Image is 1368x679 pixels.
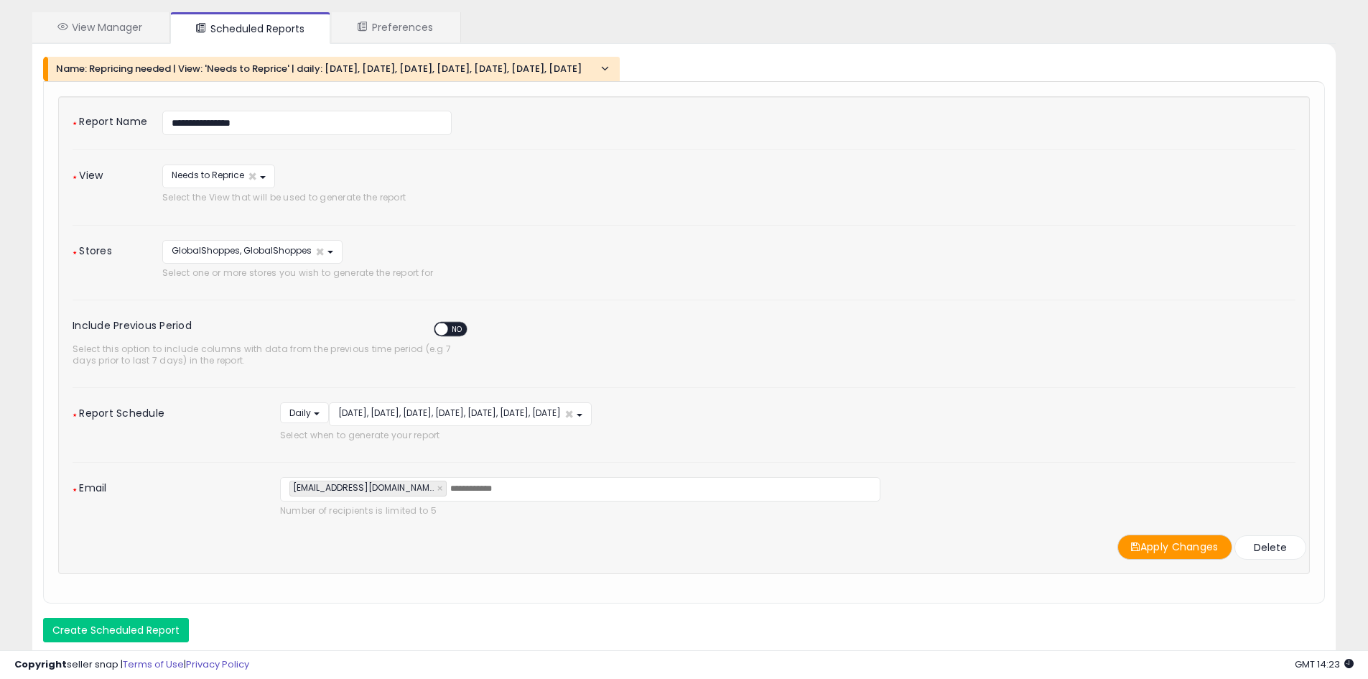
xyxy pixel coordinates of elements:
[32,12,168,42] a: View Manager
[280,505,881,516] span: Number of recipients is limited to 5
[43,618,189,642] button: Create Scheduled Report
[280,402,329,423] button: Daily
[170,12,330,44] a: Scheduled Reports
[280,430,1295,440] span: Select when to generate your report
[329,402,592,426] button: [DATE], [DATE], [DATE], [DATE], [DATE], [DATE], [DATE] ×
[196,23,206,33] i: Scheduled Reports
[57,22,68,32] i: View Manager
[162,165,275,188] button: Needs to Reprice ×
[447,323,467,336] span: NO
[1295,657,1354,671] span: 2025-09-6 14:23 GMT
[162,240,343,264] button: GlobalShoppes, GlobalShoppes ×
[123,657,184,671] a: Terms of Use
[62,402,269,417] label: Report Schedule
[56,64,609,74] h4: Name: Repricing needed | View: 'Needs to Reprice' | daily: [DATE], [DATE], [DATE], [DATE], [DATE]...
[358,22,368,32] i: User Preferences
[62,477,269,492] label: Email
[162,267,753,278] span: Select one or more stores you wish to generate the report for
[62,240,152,255] label: Stores
[437,481,446,496] a: ×
[289,407,311,419] span: Daily
[73,315,480,340] label: Include Previous Period
[315,244,325,259] span: ×
[62,165,152,180] label: View
[73,174,77,180] span: ★
[172,169,244,181] span: Needs to Reprice
[186,657,249,671] a: Privacy Policy
[172,244,312,257] span: GlobalShoppes, GlobalShoppes
[248,169,257,184] span: ×
[338,407,561,419] span: [DATE], [DATE], [DATE], [DATE], [DATE], [DATE], [DATE]
[1234,535,1306,560] button: Delete
[290,481,434,494] span: [EMAIL_ADDRESS][DOMAIN_NAME]
[162,192,867,203] span: Select the View that will be used to generate the report
[73,486,77,493] span: ★
[62,111,152,126] label: Report Name
[73,412,77,418] span: ★
[73,120,77,126] span: ★
[14,657,67,671] strong: Copyright
[14,658,249,672] div: seller snap | |
[332,12,459,42] a: Preferences
[73,343,466,366] span: Select this option to include columns with data from the previous time period (e.g 7 days prior t...
[564,407,574,422] span: ×
[73,249,77,256] span: ★
[1117,535,1232,560] button: Apply Changes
